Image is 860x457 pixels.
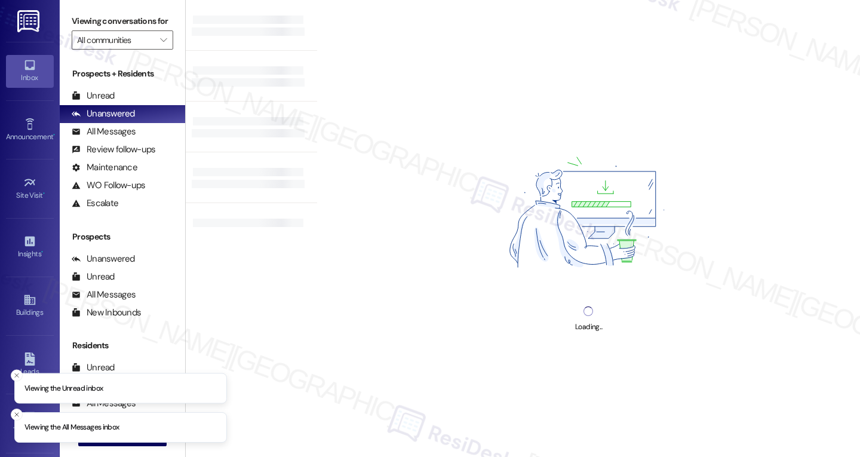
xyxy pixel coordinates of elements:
div: Maintenance [72,161,137,174]
div: Review follow-ups [72,143,155,156]
div: Loading... [575,321,602,333]
p: Viewing the All Messages inbox [24,422,119,433]
a: Inbox [6,55,54,87]
div: All Messages [72,125,136,138]
label: Viewing conversations for [72,12,173,30]
button: Close toast [11,369,23,381]
div: New Inbounds [72,306,141,319]
a: Buildings [6,290,54,322]
div: Unread [72,361,115,374]
span: • [41,248,43,256]
a: Leads [6,349,54,381]
div: Unanswered [72,253,135,265]
div: Prospects + Residents [60,68,185,80]
span: • [43,189,45,198]
a: Insights • [6,231,54,263]
div: Unread [72,90,115,102]
i:  [160,35,167,45]
img: ResiDesk Logo [17,10,42,32]
a: Site Visit • [6,173,54,205]
a: Templates • [6,407,54,440]
div: WO Follow-ups [72,179,145,192]
input: All communities [77,30,154,50]
div: Unanswered [72,108,135,120]
div: Unread [72,271,115,283]
div: Escalate [72,197,118,210]
span: • [53,131,55,139]
div: Prospects [60,231,185,243]
p: Viewing the Unread inbox [24,383,103,394]
div: Residents [60,339,185,352]
div: All Messages [72,289,136,301]
button: Close toast [11,409,23,421]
